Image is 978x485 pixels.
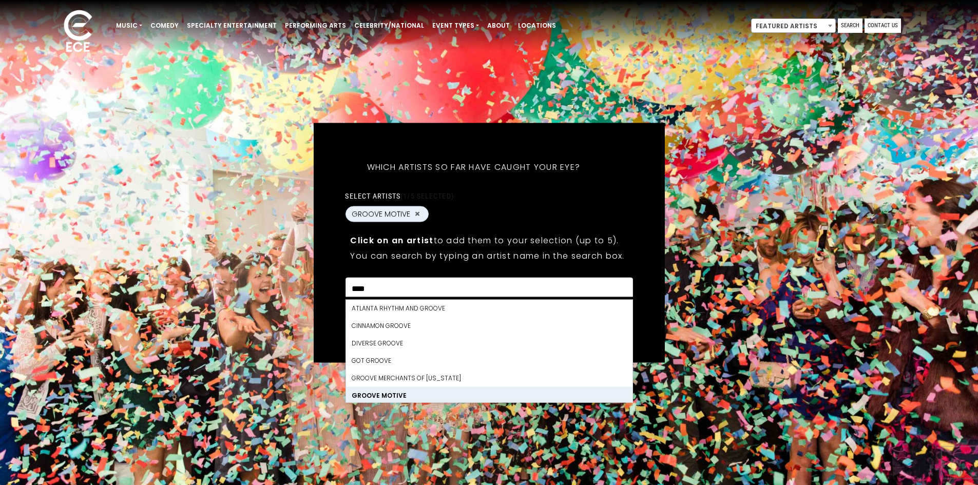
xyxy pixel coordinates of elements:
[400,191,454,200] span: (1/5 selected)
[112,17,146,34] a: Music
[514,17,560,34] a: Locations
[838,18,862,33] a: Search
[352,208,410,219] span: GROOVE MOTIVE
[350,249,627,262] p: You can search by typing an artist name in the search box.
[52,7,104,57] img: ece_new_logo_whitev2-1.png
[350,234,627,246] p: to add them to your selection (up to 5).
[350,17,428,34] a: Celebrity/National
[346,299,632,317] li: Atlanta Rhythm And Groove
[352,284,626,293] textarea: Search
[752,19,835,33] span: Featured Artists
[346,352,632,369] li: Got Groove
[865,18,901,33] a: Contact Us
[146,17,183,34] a: Comedy
[413,209,421,219] button: Remove GROOVE MOTIVE
[751,18,836,33] span: Featured Artists
[346,369,632,386] li: Groove Merchants of [US_STATE]
[345,191,453,200] label: Select artists
[281,17,350,34] a: Performing Arts
[346,386,632,404] li: GROOVE MOTIVE
[350,234,433,246] strong: Click on an artist
[183,17,281,34] a: Specialty Entertainment
[428,17,483,34] a: Event Types
[483,17,514,34] a: About
[346,317,632,334] li: Cinnamon Groove
[345,148,602,185] h5: Which artists so far have caught your eye?
[346,334,632,352] li: DIVERSE GROOVE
